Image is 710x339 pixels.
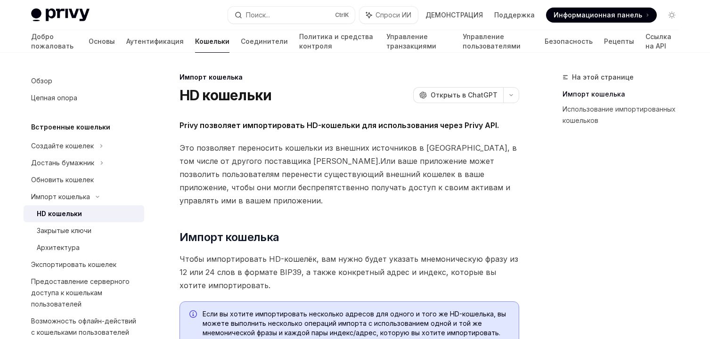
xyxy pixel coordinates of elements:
ya-tr-span: Импорт кошелька [31,193,90,201]
ya-tr-span: Ссылка на API [645,32,679,51]
ya-tr-span: Цепная опора [31,94,77,102]
ya-tr-span: Импорт кошелька [180,73,243,81]
ya-tr-span: Достань бумажник [31,159,94,167]
a: Импорт кошелька [563,87,687,102]
a: Поддержка [494,10,535,20]
a: HD кошельки [24,205,144,222]
ya-tr-span: Встроенные кошельки [31,123,110,131]
a: Аутентификация [126,30,184,53]
button: Переключить темный режим [664,8,679,23]
ya-tr-span: Privy позволяет импортировать HD-кошельки для использования через Privy API. [180,121,499,130]
a: Обновить кошелек [24,171,144,188]
ya-tr-span: Возможность офлайн-действий с кошельками пользователей [31,317,136,336]
ya-tr-span: Создайте кошелек [31,142,94,150]
a: Политика и средства контроля [299,30,375,53]
a: Управление пользователями [463,30,533,53]
a: Основы [89,30,115,53]
button: Поиск...CtrlK [228,7,355,24]
a: Обзор [24,73,144,89]
ya-tr-span: Использование импортированных кошельков [563,105,676,124]
a: Соединители [241,30,288,53]
img: светлый логотип [31,8,90,22]
ya-tr-span: Безопасность [545,37,593,46]
button: Спроси ИИ [359,7,418,24]
button: Открыть в ChatGPT [413,87,503,103]
ya-tr-span: Предоставление серверного доступа к кошелькам пользователей [31,277,130,308]
ya-tr-span: Архитектура [37,243,80,251]
ya-tr-span: Открыть в ChatGPT [431,91,498,99]
ya-tr-span: Основы [89,37,115,46]
a: Предоставление серверного доступа к кошелькам пользователей [24,273,144,313]
ya-tr-span: Импорт кошелька [180,230,279,244]
ya-tr-span: Обновить кошелек [31,176,94,184]
a: Архитектура [24,239,144,256]
a: Информационная панель [546,8,657,23]
ya-tr-span: Чтобы импортировать HD-кошелёк, вам нужно будет указать мнемоническую фразу из 12 или 24 слов в ф... [180,254,518,290]
ya-tr-span: Обзор [31,77,52,85]
svg: Info [189,310,199,320]
ya-tr-span: Поиск... [246,11,270,19]
ya-tr-span: Управление транзакциями [386,32,451,51]
a: ДЕМОНСТРАЦИЯ [425,10,483,20]
ya-tr-span: Информационная панель [554,11,642,19]
a: Безопасность [545,30,593,53]
ya-tr-span: Кошельки [195,37,229,46]
a: Кошельки [195,30,229,53]
a: Использование импортированных кошельков [563,102,687,128]
a: Ссылка на API [645,30,679,53]
ya-tr-span: K [345,11,349,18]
ya-tr-span: Добро пожаловать [31,32,78,51]
ya-tr-span: Закрытые ключи [37,226,91,234]
a: Закрытые ключи [24,222,144,239]
ya-tr-span: Политика и средства контроля [299,32,375,51]
ya-tr-span: Рецепты [604,37,634,46]
ya-tr-span: Импорт кошелька [563,90,625,98]
ya-tr-span: Экспортировать кошелек [31,260,116,268]
ya-tr-span: HD кошельки [37,210,82,218]
ya-tr-span: Спроси ИИ [375,11,411,19]
ya-tr-span: Аутентификация [126,37,184,46]
ya-tr-span: Управление пользователями [463,32,533,51]
a: Экспортировать кошелек [24,256,144,273]
a: Управление транзакциями [386,30,451,53]
ya-tr-span: Это позволяет переносить кошельки из внешних источников в [GEOGRAPHIC_DATA], в том числе от друго... [180,143,517,166]
ya-tr-span: HD кошельки [180,87,272,104]
a: Добро пожаловать [31,30,78,53]
ya-tr-span: Соединители [241,37,288,46]
a: Цепная опора [24,89,144,106]
ya-tr-span: Ctrl [335,11,345,18]
ya-tr-span: На этой странице [572,73,634,81]
a: Рецепты [604,30,634,53]
ya-tr-span: Если вы хотите импортировать несколько адресов для одного и того же HD-кошелька, вы можете выполн... [203,310,506,337]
